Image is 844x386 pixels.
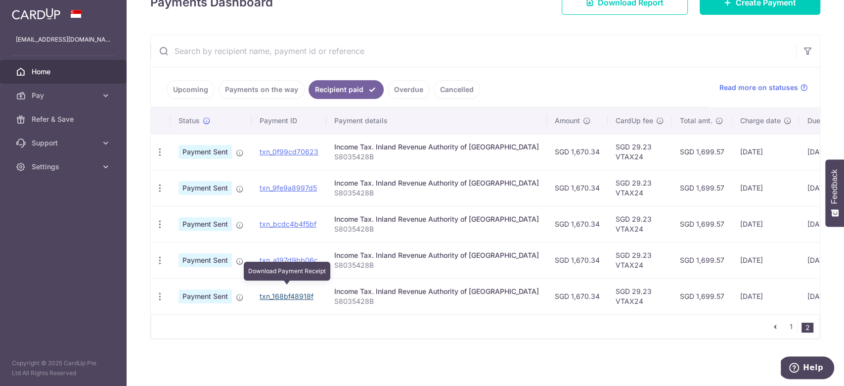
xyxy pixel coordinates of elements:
span: Charge date [740,116,781,126]
td: SGD 1,699.57 [672,170,732,206]
span: Due date [807,116,837,126]
div: Income Tax. Inland Revenue Authority of [GEOGRAPHIC_DATA] [334,287,539,296]
p: S8035428B [334,260,539,270]
a: txn_9fe9a8997d5 [260,184,317,192]
li: 2 [801,323,813,333]
a: Cancelled [434,80,480,99]
td: SGD 29.23 VTAX24 [608,278,672,314]
input: Search by recipient name, payment id or reference [151,35,796,67]
td: [DATE] [732,278,800,314]
span: Amount [555,116,580,126]
a: Recipient paid [309,80,384,99]
img: CardUp [12,8,60,20]
nav: pager [769,315,819,338]
div: Income Tax. Inland Revenue Authority of [GEOGRAPHIC_DATA] [334,250,539,260]
span: Payment Sent [178,145,232,159]
p: S8035428B [334,224,539,234]
span: Pay [32,91,97,100]
button: Feedback - Show survey [825,159,844,227]
td: SGD 29.23 VTAX24 [608,170,672,206]
span: Payment Sent [178,289,232,303]
a: 1 [785,321,797,333]
span: Payment Sent [178,181,232,195]
td: [DATE] [732,134,800,170]
div: Income Tax. Inland Revenue Authority of [GEOGRAPHIC_DATA] [334,142,539,152]
td: SGD 1,699.57 [672,206,732,242]
td: SGD 1,670.34 [547,242,608,278]
span: CardUp fee [616,116,653,126]
p: S8035428B [334,296,539,306]
td: SGD 1,699.57 [672,242,732,278]
a: txn_bcdc4b4f5bf [260,220,316,228]
td: SGD 1,699.57 [672,134,732,170]
td: SGD 1,670.34 [547,134,608,170]
a: txn_0f99cd70623 [260,147,318,156]
a: Read more on statuses [719,83,808,93]
span: Payment Sent [178,253,232,267]
td: [DATE] [732,242,800,278]
span: Feedback [830,169,839,204]
span: Home [32,67,97,77]
th: Payment details [326,108,547,134]
span: Read more on statuses [719,83,798,93]
td: SGD 1,670.34 [547,170,608,206]
td: SGD 1,670.34 [547,278,608,314]
td: [DATE] [732,170,800,206]
td: [DATE] [732,206,800,242]
span: Settings [32,162,97,172]
a: Payments on the way [219,80,305,99]
td: SGD 1,699.57 [672,278,732,314]
span: Status [178,116,200,126]
a: Overdue [388,80,430,99]
a: Upcoming [167,80,215,99]
td: SGD 1,670.34 [547,206,608,242]
p: [EMAIL_ADDRESS][DOMAIN_NAME] [16,35,111,45]
span: Support [32,138,97,148]
span: Refer & Save [32,114,97,124]
iframe: Opens a widget where you can find more information [781,356,834,381]
div: Income Tax. Inland Revenue Authority of [GEOGRAPHIC_DATA] [334,214,539,224]
a: txn_a197d9bb06c [260,256,318,264]
th: Payment ID [252,108,326,134]
p: S8035428B [334,152,539,162]
div: Income Tax. Inland Revenue Authority of [GEOGRAPHIC_DATA] [334,178,539,188]
span: Total amt. [680,116,712,126]
td: SGD 29.23 VTAX24 [608,242,672,278]
a: txn_168bf48918f [260,292,313,300]
p: S8035428B [334,188,539,198]
div: Download Payment Receipt [244,262,330,281]
td: SGD 29.23 VTAX24 [608,134,672,170]
span: Payment Sent [178,217,232,231]
td: SGD 29.23 VTAX24 [608,206,672,242]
